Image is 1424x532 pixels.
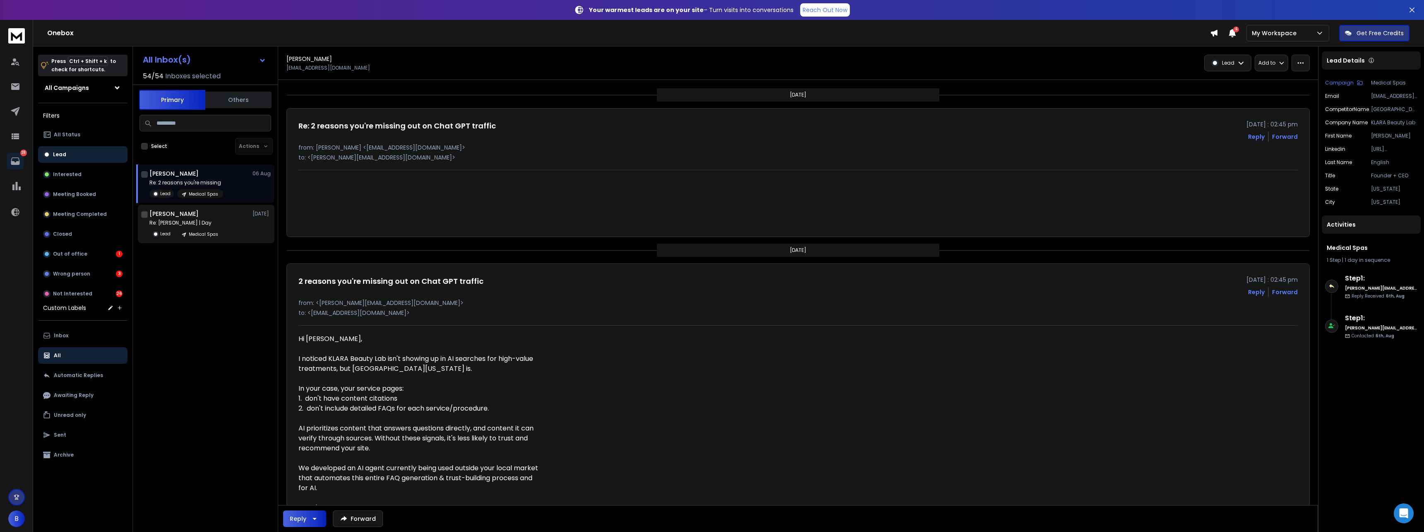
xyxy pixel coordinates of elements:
[1233,27,1239,32] span: 6
[38,407,127,423] button: Unread only
[1357,29,1404,37] p: Get Free Credits
[253,170,271,177] p: 06 Aug
[589,6,794,14] p: – Turn visits into conversations
[1371,119,1417,126] p: KLARA Beauty Lab
[1371,106,1417,113] p: [GEOGRAPHIC_DATA] [US_STATE]
[149,220,223,226] p: Re: [PERSON_NAME] | Day
[298,143,1298,152] p: from: [PERSON_NAME] <[EMAIL_ADDRESS][DOMAIN_NAME]>
[189,191,218,197] p: Medical Spas
[38,246,127,262] button: Out of office1
[38,166,127,183] button: Interested
[1325,93,1339,99] p: Email
[54,392,94,399] p: Awaiting Reply
[298,276,483,287] h1: 2 reasons you're missing out on Chat GPT traffic
[38,427,127,443] button: Sent
[8,510,25,527] button: B
[149,169,199,178] h1: [PERSON_NAME]
[1371,146,1417,152] p: [URL][DOMAIN_NAME][PERSON_NAME]
[1248,288,1265,296] button: Reply
[151,143,167,150] label: Select
[1246,120,1298,128] p: [DATE] : 02:45 pm
[298,120,496,132] h1: Re: 2 reasons you're missing out on Chat GPT traffic
[1376,333,1394,339] span: 6th, Aug
[286,65,370,71] p: [EMAIL_ADDRESS][DOMAIN_NAME]
[1325,80,1363,86] button: Campaign
[38,387,127,404] button: Awaiting Reply
[1345,256,1390,264] span: 1 day in sequence
[53,171,82,178] p: Interested
[38,266,127,282] button: Wrong person3
[1327,256,1341,264] span: 1 Step
[38,447,127,463] button: Archive
[53,191,96,198] p: Meeting Booked
[1339,25,1410,41] button: Get Free Credits
[38,327,127,344] button: Inbox
[38,206,127,222] button: Meeting Completed
[160,231,171,237] p: Lead
[1371,159,1417,166] p: English
[283,510,326,527] button: Reply
[53,271,90,277] p: Wrong person
[54,412,86,418] p: Unread only
[7,153,24,169] a: 28
[38,347,127,364] button: All
[800,3,850,17] a: Reach Out Now
[298,309,1298,317] p: to: <[EMAIL_ADDRESS][DOMAIN_NAME]>
[205,91,272,109] button: Others
[149,210,199,218] h1: [PERSON_NAME]
[53,290,92,297] p: Not Interested
[160,191,171,197] p: Lead
[53,251,87,257] p: Out of office
[1252,29,1300,37] p: My Workspace
[38,126,127,143] button: All Status
[38,110,127,121] h3: Filters
[1345,285,1417,291] h6: [PERSON_NAME][EMAIL_ADDRESS][DOMAIN_NAME]
[143,56,191,64] h1: All Inbox(s)
[790,247,806,254] p: [DATE]
[1371,199,1417,206] p: [US_STATE]
[53,211,107,218] p: Meeting Completed
[54,352,61,359] p: All
[54,332,68,339] p: Inbox
[53,231,72,237] p: Closed
[1222,60,1234,66] p: Lead
[51,57,116,74] p: Press to check for shortcuts.
[43,304,86,312] h3: Custom Labels
[38,80,127,96] button: All Campaigns
[38,186,127,203] button: Meeting Booked
[1386,293,1405,299] span: 6th, Aug
[1325,80,1354,86] p: Campaign
[143,71,164,81] span: 54 / 54
[165,71,221,81] h3: Inboxes selected
[1325,159,1352,166] p: Last Name
[139,90,205,110] button: Primary
[8,28,25,44] img: logo
[1371,93,1417,99] p: [EMAIL_ADDRESS][DOMAIN_NAME]
[1325,186,1338,192] p: state
[1258,60,1275,66] p: Add to
[38,367,127,384] button: Automatic Replies
[1327,56,1365,65] p: Lead Details
[1272,133,1298,141] div: Forward
[1325,119,1368,126] p: Company Name
[1327,244,1416,252] h1: Medical Spas
[1352,293,1405,299] p: Reply Received
[189,231,218,237] p: Medical Spas
[54,452,74,458] p: Archive
[1246,276,1298,284] p: [DATE] : 02:45 pm
[290,515,306,523] div: Reply
[1345,273,1417,283] h6: Step 1 :
[1325,199,1335,206] p: City
[1327,257,1416,264] div: |
[1345,325,1417,331] h6: [PERSON_NAME][EMAIL_ADDRESS][DOMAIN_NAME]
[333,510,383,527] button: Forward
[53,151,66,158] p: Lead
[54,372,103,379] p: Automatic Replies
[1345,313,1417,323] h6: Step 1 :
[54,432,66,438] p: Sent
[1352,333,1394,339] p: Contacted
[38,146,127,163] button: Lead
[1325,133,1352,139] p: First Name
